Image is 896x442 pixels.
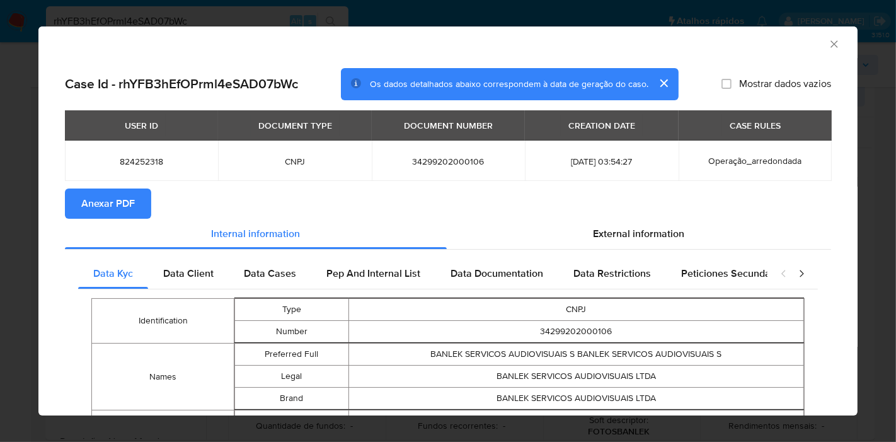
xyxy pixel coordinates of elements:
td: CNPJ [348,299,803,321]
span: Data Documentation [451,266,543,281]
div: DOCUMENT NUMBER [396,115,500,136]
div: Detailed info [65,219,831,249]
td: BANLEK SERVICOS AUDIOVISUAIS S BANLEK SERVICOS AUDIOVISUAIS S [348,344,803,366]
span: [DATE] 03:54:27 [540,156,663,167]
div: USER ID [117,115,166,136]
span: Data Client [163,266,214,281]
span: CNPJ [233,156,356,167]
span: Operação_arredondada [708,154,801,167]
span: Data Cases [244,266,296,281]
td: Identification [92,299,234,344]
td: Brand [235,388,349,410]
span: Internal information [212,226,301,241]
button: Anexar PDF [65,189,151,219]
span: 34299202000106 [387,156,510,167]
input: Mostrar dados vazios [721,79,732,89]
td: Preferred Full [235,344,349,366]
span: External information [594,226,685,241]
td: BANLEK SERVICOS AUDIOVISUAIS LTDA [348,366,803,388]
span: Os dados detalhados abaixo correspondem à data de geração do caso. [370,78,648,90]
div: Detailed internal info [78,259,767,289]
span: Data Kyc [93,266,133,281]
span: Pep And Internal List [326,266,420,281]
td: Type [235,299,349,321]
div: DOCUMENT TYPE [251,115,340,136]
div: closure-recommendation-modal [38,26,858,416]
td: Description [235,410,349,433]
div: CASE RULES [722,115,788,136]
td: Fotógrafo [348,410,803,433]
span: Data Restrictions [573,266,651,281]
td: Legal [235,366,349,388]
span: Mostrar dados vazios [739,78,831,90]
td: Number [235,321,349,343]
span: 824252318 [80,156,203,167]
td: BANLEK SERVICOS AUDIOVISUAIS LTDA [348,388,803,410]
h2: Case Id - rhYFB3hEfOPrml4eSAD07bWc [65,76,298,92]
span: Peticiones Secundarias [681,266,788,281]
div: CREATION DATE [561,115,643,136]
span: Anexar PDF [81,190,135,218]
td: 34299202000106 [348,321,803,343]
button: cerrar [648,68,679,98]
td: Names [92,344,234,410]
button: Fechar a janela [828,38,839,49]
